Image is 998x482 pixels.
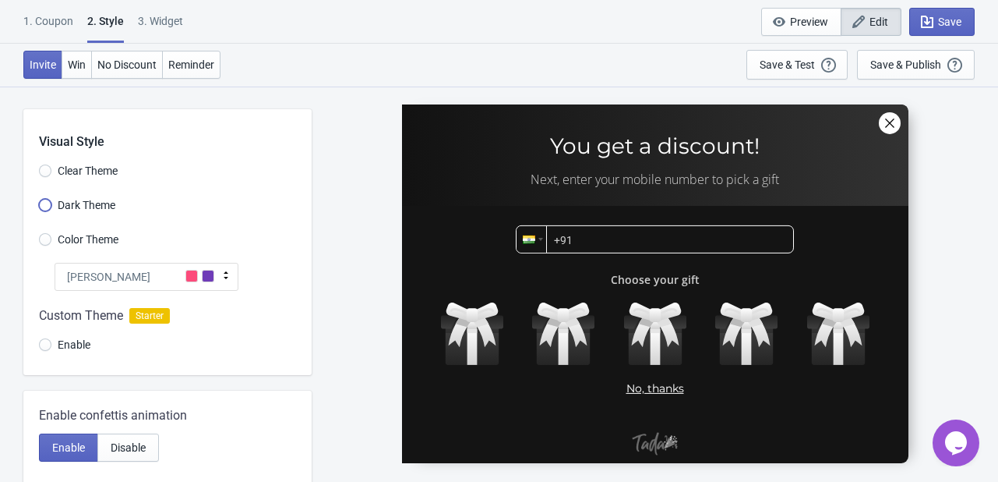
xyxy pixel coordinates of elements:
[39,406,187,425] span: Enable confettis animation
[870,58,941,71] div: Save & Publish
[58,163,118,179] span: Clear Theme
[909,8,975,36] button: Save
[746,50,848,80] button: Save & Test
[938,16,961,28] span: Save
[30,58,56,71] span: Invite
[58,232,118,247] span: Color Theme
[68,58,86,71] span: Win
[760,58,815,71] div: Save & Test
[933,420,982,466] iframe: chat widget
[138,13,183,41] div: 3. Widget
[39,109,312,151] div: Visual Style
[162,51,220,79] button: Reminder
[129,308,170,324] span: Starter
[67,269,150,285] span: [PERSON_NAME]
[62,51,92,79] button: Win
[841,8,901,36] button: Edit
[39,434,98,462] button: Enable
[58,197,115,213] span: Dark Theme
[790,16,828,28] span: Preview
[23,13,73,41] div: 1. Coupon
[168,58,214,71] span: Reminder
[869,16,888,28] span: Edit
[111,441,146,454] span: Disable
[761,8,841,36] button: Preview
[58,337,90,353] span: Enable
[52,441,85,454] span: Enable
[39,307,123,325] span: Custom Theme
[91,51,163,79] button: No Discount
[23,51,62,79] button: Invite
[857,50,975,80] button: Save & Publish
[87,13,124,43] div: 2 . Style
[97,58,157,71] span: No Discount
[97,434,159,462] button: Disable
